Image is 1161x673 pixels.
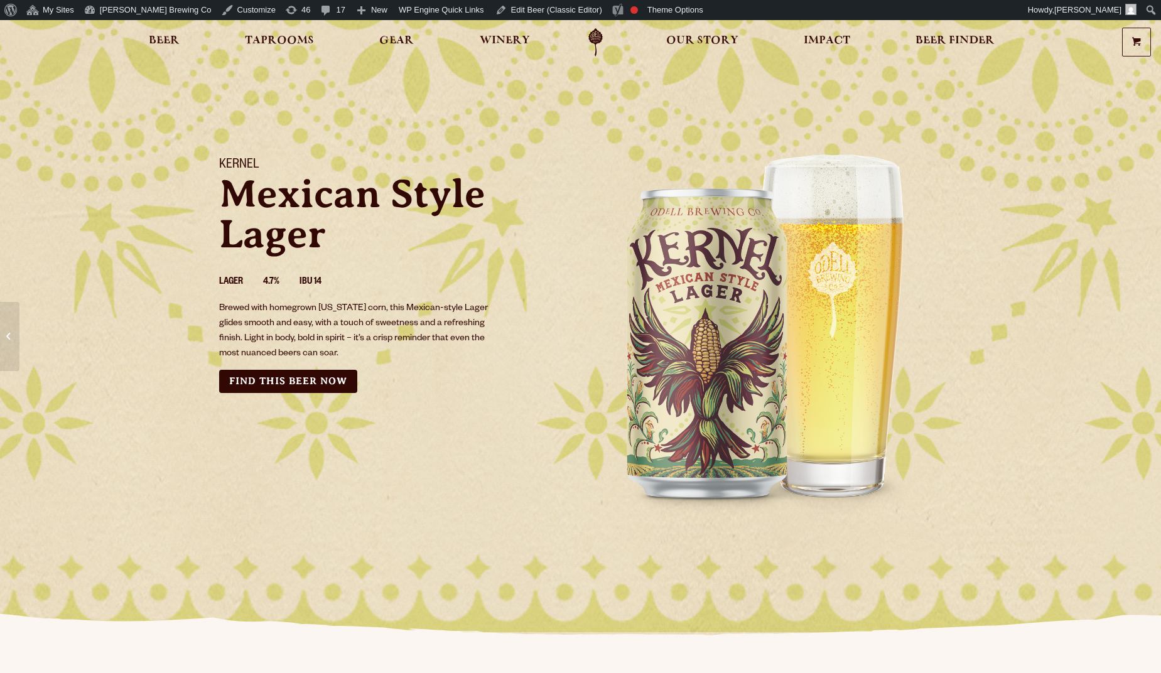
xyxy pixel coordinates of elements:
[480,36,530,46] span: Winery
[658,28,747,57] a: Our Story
[245,36,314,46] span: Taprooms
[219,158,566,174] h1: Kernel
[219,370,357,393] a: Find this Beer Now
[572,28,619,57] a: Odell Home
[379,36,414,46] span: Gear
[666,36,738,46] span: Our Story
[907,28,1003,57] a: Beer Finder
[263,274,300,291] li: 4.7%
[804,36,850,46] span: Impact
[219,174,566,254] p: Mexican Style Lager
[141,28,188,57] a: Beer
[630,6,638,14] div: Focus keyphrase not set
[149,36,180,46] span: Beer
[300,274,342,291] li: IBU 14
[219,301,497,362] p: Brewed with homegrown [US_STATE] corn, this Mexican-style Lager glides smooth and easy, with a to...
[237,28,322,57] a: Taprooms
[219,274,263,291] li: Lager
[796,28,858,57] a: Impact
[915,36,995,46] span: Beer Finder
[472,28,538,57] a: Winery
[1054,5,1121,14] span: [PERSON_NAME]
[371,28,422,57] a: Gear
